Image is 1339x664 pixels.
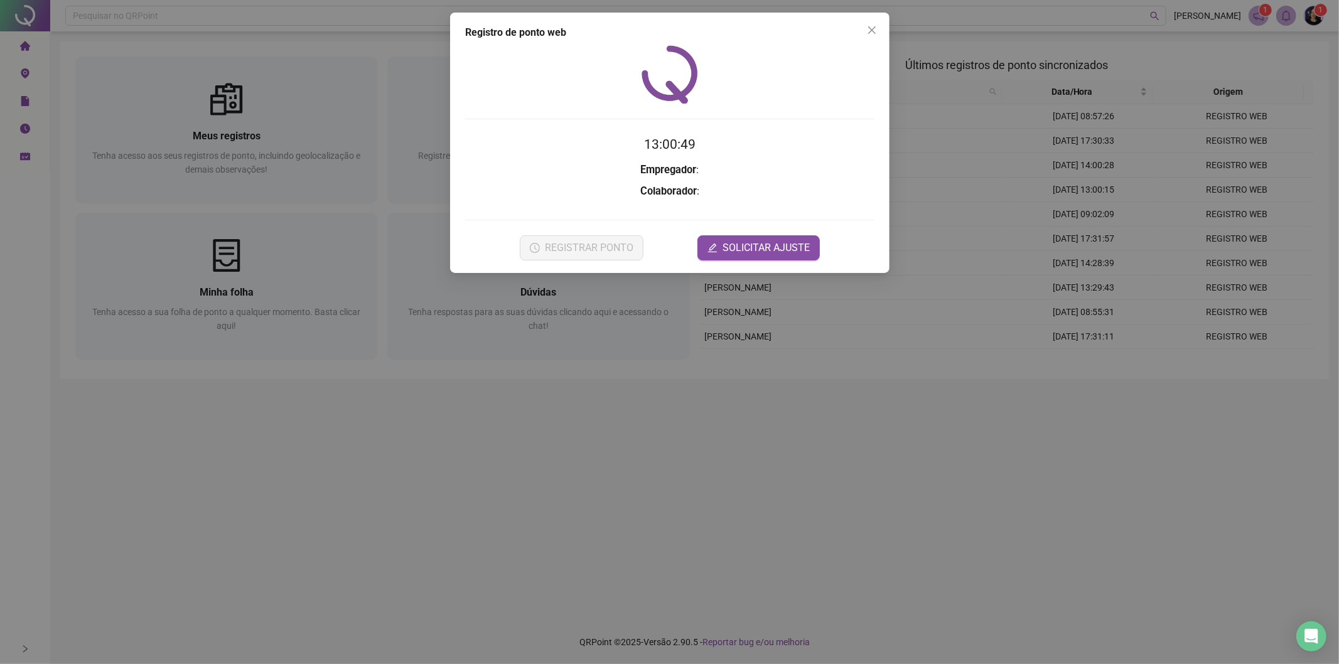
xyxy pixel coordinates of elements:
[465,162,874,178] h3: :
[697,235,820,260] button: editSOLICITAR AJUSTE
[465,25,874,40] div: Registro de ponto web
[642,45,698,104] img: QRPoint
[862,20,882,40] button: Close
[644,137,696,152] time: 13:00:49
[723,240,810,255] span: SOLICITAR AJUSTE
[640,185,697,197] strong: Colaborador
[707,243,718,253] span: edit
[640,164,696,176] strong: Empregador
[1296,621,1326,651] div: Open Intercom Messenger
[519,235,643,260] button: REGISTRAR PONTO
[465,183,874,200] h3: :
[867,25,877,35] span: close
